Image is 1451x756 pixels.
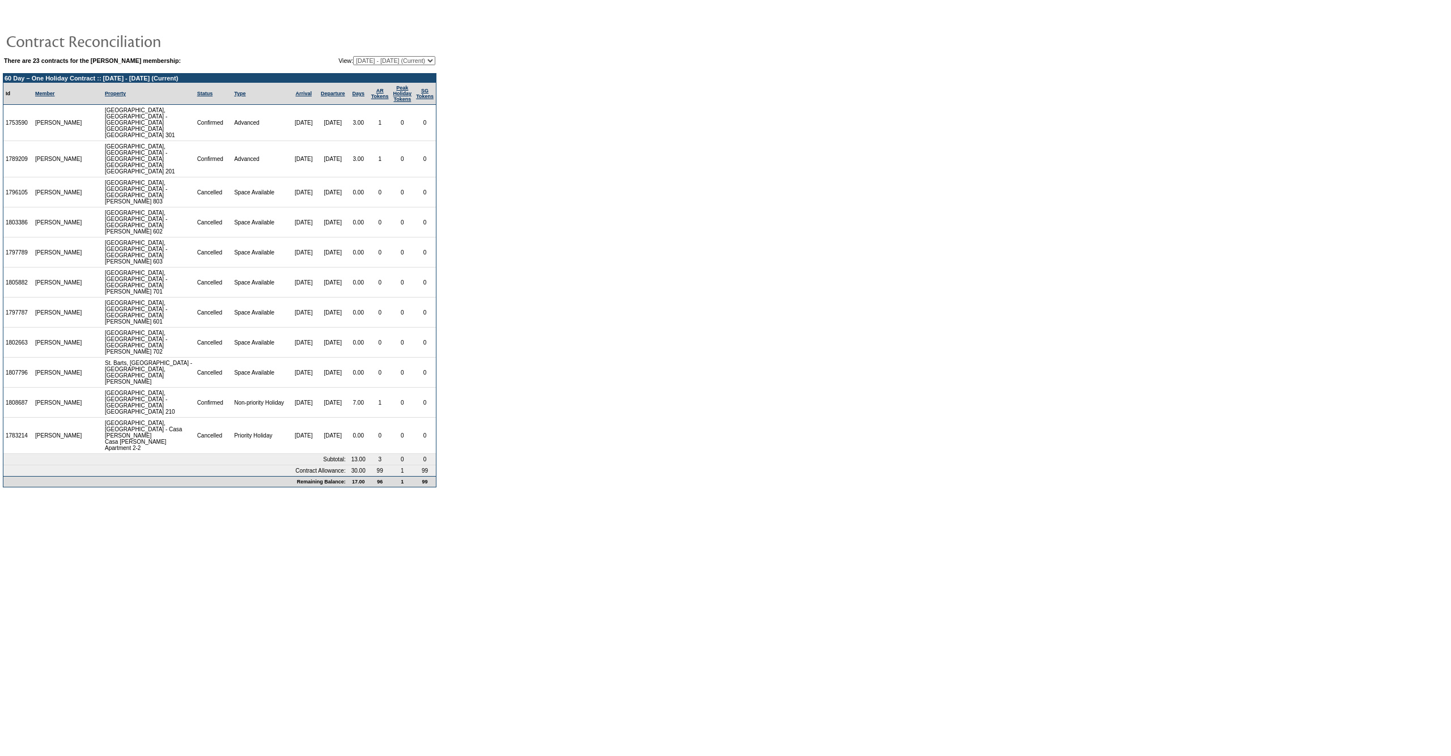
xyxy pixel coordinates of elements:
[33,328,84,358] td: [PERSON_NAME]
[33,141,84,177] td: [PERSON_NAME]
[195,358,232,388] td: Cancelled
[348,105,369,141] td: 3.00
[348,454,369,465] td: 13.00
[391,177,414,207] td: 0
[369,267,391,298] td: 0
[414,267,436,298] td: 0
[3,83,33,105] td: Id
[232,298,289,328] td: Space Available
[391,207,414,237] td: 0
[195,237,232,267] td: Cancelled
[414,465,436,476] td: 99
[3,358,33,388] td: 1807796
[369,177,391,207] td: 0
[289,418,317,454] td: [DATE]
[33,105,84,141] td: [PERSON_NAME]
[195,418,232,454] td: Cancelled
[318,418,348,454] td: [DATE]
[348,418,369,454] td: 0.00
[318,177,348,207] td: [DATE]
[33,237,84,267] td: [PERSON_NAME]
[3,74,436,83] td: 60 Day – One Holiday Contract :: [DATE] - [DATE] (Current)
[195,141,232,177] td: Confirmed
[414,476,436,487] td: 99
[348,328,369,358] td: 0.00
[289,141,317,177] td: [DATE]
[391,267,414,298] td: 0
[318,237,348,267] td: [DATE]
[414,328,436,358] td: 0
[391,298,414,328] td: 0
[103,298,195,328] td: [GEOGRAPHIC_DATA], [GEOGRAPHIC_DATA] - [GEOGRAPHIC_DATA] [PERSON_NAME] 601
[391,358,414,388] td: 0
[393,85,412,102] a: Peak HolidayTokens
[3,177,33,207] td: 1796105
[414,388,436,418] td: 0
[33,358,84,388] td: [PERSON_NAME]
[3,141,33,177] td: 1789209
[195,105,232,141] td: Confirmed
[348,177,369,207] td: 0.00
[103,141,195,177] td: [GEOGRAPHIC_DATA], [GEOGRAPHIC_DATA] - [GEOGRAPHIC_DATA] [GEOGRAPHIC_DATA] [GEOGRAPHIC_DATA] 201
[195,388,232,418] td: Confirmed
[391,418,414,454] td: 0
[103,388,195,418] td: [GEOGRAPHIC_DATA], [GEOGRAPHIC_DATA] - [GEOGRAPHIC_DATA] [GEOGRAPHIC_DATA] 210
[195,328,232,358] td: Cancelled
[3,237,33,267] td: 1797789
[289,358,317,388] td: [DATE]
[103,418,195,454] td: [GEOGRAPHIC_DATA], [GEOGRAPHIC_DATA] - Casa [PERSON_NAME] Casa [PERSON_NAME] Apartment 2-2
[103,267,195,298] td: [GEOGRAPHIC_DATA], [GEOGRAPHIC_DATA] - [GEOGRAPHIC_DATA] [PERSON_NAME] 701
[3,298,33,328] td: 1797787
[369,454,391,465] td: 3
[318,207,348,237] td: [DATE]
[348,267,369,298] td: 0.00
[414,358,436,388] td: 0
[348,207,369,237] td: 0.00
[391,141,414,177] td: 0
[318,267,348,298] td: [DATE]
[318,105,348,141] td: [DATE]
[414,237,436,267] td: 0
[318,328,348,358] td: [DATE]
[103,105,195,141] td: [GEOGRAPHIC_DATA], [GEOGRAPHIC_DATA] - [GEOGRAPHIC_DATA] [GEOGRAPHIC_DATA] [GEOGRAPHIC_DATA] 301
[416,88,434,99] a: SGTokens
[289,328,317,358] td: [DATE]
[369,207,391,237] td: 0
[348,388,369,418] td: 7.00
[33,298,84,328] td: [PERSON_NAME]
[33,388,84,418] td: [PERSON_NAME]
[348,298,369,328] td: 0.00
[318,358,348,388] td: [DATE]
[414,141,436,177] td: 0
[232,267,289,298] td: Space Available
[3,267,33,298] td: 1805882
[391,454,414,465] td: 0
[391,105,414,141] td: 0
[289,237,317,267] td: [DATE]
[3,418,33,454] td: 1783214
[232,388,289,418] td: Non-priority Holiday
[369,105,391,141] td: 1
[232,418,289,454] td: Priority Holiday
[289,298,317,328] td: [DATE]
[391,237,414,267] td: 0
[103,207,195,237] td: [GEOGRAPHIC_DATA], [GEOGRAPHIC_DATA] - [GEOGRAPHIC_DATA] [PERSON_NAME] 602
[369,141,391,177] td: 1
[414,298,436,328] td: 0
[369,388,391,418] td: 1
[283,56,435,65] td: View:
[105,91,126,96] a: Property
[369,298,391,328] td: 0
[33,207,84,237] td: [PERSON_NAME]
[195,177,232,207] td: Cancelled
[295,91,312,96] a: Arrival
[289,388,317,418] td: [DATE]
[232,141,289,177] td: Advanced
[234,91,245,96] a: Type
[289,207,317,237] td: [DATE]
[232,177,289,207] td: Space Available
[391,388,414,418] td: 0
[4,57,181,64] b: There are 23 contracts for the [PERSON_NAME] membership:
[232,328,289,358] td: Space Available
[348,358,369,388] td: 0.00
